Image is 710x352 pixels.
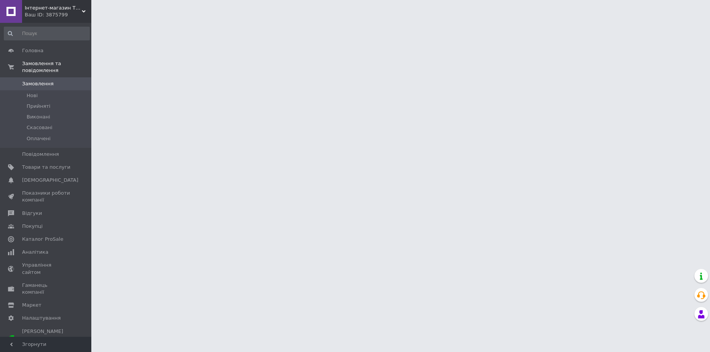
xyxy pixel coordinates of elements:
[4,27,90,40] input: Пошук
[22,302,41,309] span: Маркет
[27,124,53,131] span: Скасовані
[22,177,78,184] span: [DEMOGRAPHIC_DATA]
[22,236,63,243] span: Каталог ProSale
[22,282,70,296] span: Гаманець компанії
[22,190,70,203] span: Показники роботи компанії
[25,5,82,11] span: Інтернет-магазин TWINKI
[22,151,59,158] span: Повідомлення
[22,60,91,74] span: Замовлення та повідомлення
[22,223,43,230] span: Покупці
[27,103,50,110] span: Прийняті
[22,210,42,217] span: Відгуки
[25,11,91,18] div: Ваш ID: 3875799
[27,135,51,142] span: Оплачені
[22,262,70,275] span: Управління сайтом
[27,114,50,120] span: Виконані
[27,92,38,99] span: Нові
[22,164,70,171] span: Товари та послуги
[22,80,54,87] span: Замовлення
[22,328,70,349] span: [PERSON_NAME] та рахунки
[22,47,43,54] span: Головна
[22,249,48,256] span: Аналітика
[22,315,61,322] span: Налаштування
